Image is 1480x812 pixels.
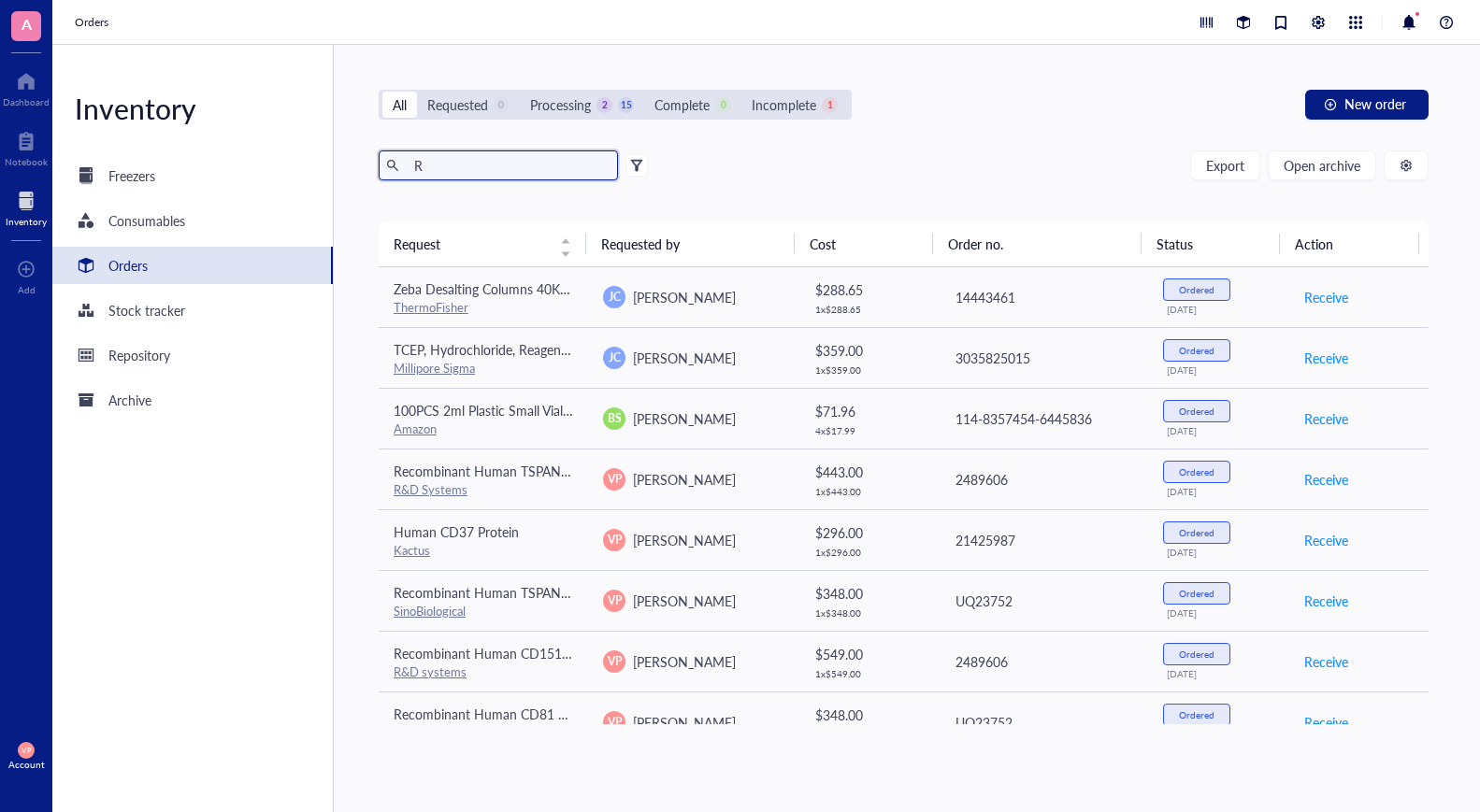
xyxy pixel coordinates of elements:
div: Inventory [52,90,333,127]
div: Ordered [1179,709,1214,720]
div: Inventory [6,216,47,227]
button: Open archive [1268,150,1376,180]
a: Dashboard [3,66,50,107]
div: All [393,94,407,115]
button: Receive [1303,647,1349,677]
div: UQ23752 [956,591,1134,611]
span: [PERSON_NAME] [633,470,736,489]
div: UQ23752 [956,712,1134,733]
div: Repository [108,345,170,365]
span: [PERSON_NAME] [633,409,736,428]
span: VP [608,471,622,488]
a: Millipore Sigma [394,359,475,377]
a: R&D systems [394,662,467,680]
span: Export [1206,158,1244,173]
div: 4 x $ 17.99 [815,425,924,436]
div: Add [18,284,36,295]
button: Receive [1303,586,1349,616]
div: $ 443.00 [815,462,924,482]
div: Notebook [5,156,48,167]
td: UQ23752 [939,691,1149,752]
td: 3035825015 [939,327,1149,388]
div: 1 x $ 549.00 [815,668,924,679]
span: Receive [1304,591,1348,611]
span: JC [609,289,621,306]
button: Receive [1303,343,1349,373]
div: $ 549.00 [815,644,924,664]
a: Repository [52,336,333,374]
a: Stock tracker [52,292,333,329]
div: [DATE] [1167,547,1273,558]
a: Orders [75,13,112,32]
div: Orders [108,255,148,276]
td: 14443461 [939,267,1149,328]
span: A [22,12,32,36]
span: 100PCS 2ml Plastic Small Vials with Screw Caps Sample Tubes Cryotubes,PP Material, Free from DNas... [394,401,1134,420]
span: Open archive [1284,158,1360,173]
div: 2489606 [956,651,1134,672]
a: Archive [52,381,333,419]
td: 114-8357454-6445836 [939,388,1149,449]
input: Find orders in table [407,151,611,179]
div: 1 x $ 443.00 [815,486,924,497]
div: $ 348.00 [815,705,924,725]
td: 21425987 [939,509,1149,570]
div: 1 x $ 288.65 [815,304,924,315]
div: [DATE] [1167,486,1273,497]
div: 15 [618,97,634,113]
a: Kactus [394,541,430,559]
span: VP [608,592,622,609]
span: VP [608,714,622,731]
div: Ordered [1179,406,1214,417]
div: Processing [530,94,591,115]
span: Receive [1304,408,1348,429]
th: Action [1280,221,1418,266]
div: 1 [822,97,838,113]
div: Consumables [108,210,185,231]
span: [PERSON_NAME] [633,349,736,367]
span: TCEP, Hydrochloride, Reagent Grade [394,340,604,359]
button: New order [1305,90,1429,120]
div: 14443461 [956,287,1134,307]
div: Ordered [1179,466,1214,477]
button: Receive [1303,282,1349,312]
span: Receive [1304,469,1348,490]
div: [DATE] [1167,607,1273,619]
a: Freezers [52,157,333,194]
span: [PERSON_NAME] [633,713,736,732]
td: UQ23752 [939,570,1149,631]
span: [PERSON_NAME] [633,591,736,610]
div: 0 [715,97,731,113]
th: Cost [795,221,933,266]
span: JC [609,349,621,366]
div: 0 [494,97,510,113]
span: [PERSON_NAME] [633,652,736,671]
div: Stock tracker [108,300,185,321]
span: Recombinant Human CD81 Protein [394,705,599,723]
span: VP [608,653,622,670]
button: Receive [1303,464,1349,494]
div: $ 71.96 [815,401,924,421]
span: [PERSON_NAME] [633,531,736,549]
div: Ordered [1179,345,1214,356]
a: Orders [52,247,333,284]
a: Inventory [6,186,47,227]
a: Consumables [52,202,333,239]
div: Ordered [1179,527,1214,538]
a: Notebook [5,126,48,167]
a: ThermoFisher [394,298,468,316]
div: Freezers [108,165,155,186]
div: $ 288.65 [815,279,924,300]
a: Amazon [394,420,437,437]
button: Receive [1303,707,1349,737]
th: Requested by [586,221,795,266]
div: $ 296.00 [815,522,924,543]
span: Recombinant Human TSPAN1 Protein [394,583,613,602]
th: Status [1142,221,1280,266]
div: $ 359.00 [815,340,924,361]
span: Human CD37 Protein [394,522,519,541]
button: Export [1190,150,1260,180]
td: 2489606 [939,449,1149,509]
span: Receive [1304,651,1348,672]
div: 3035825015 [956,348,1134,368]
